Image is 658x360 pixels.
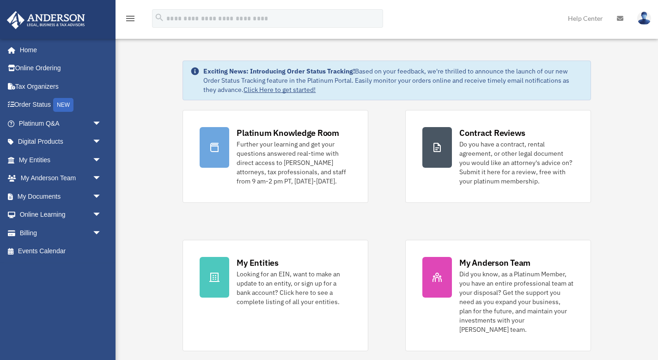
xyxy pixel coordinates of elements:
a: My Anderson Teamarrow_drop_down [6,169,116,188]
a: Click Here to get started! [244,85,316,94]
div: Do you have a contract, rental agreement, or other legal document you would like an attorney's ad... [459,140,574,186]
span: arrow_drop_down [92,169,111,188]
div: Further your learning and get your questions answered real-time with direct access to [PERSON_NAM... [237,140,351,186]
span: arrow_drop_down [92,206,111,225]
div: Contract Reviews [459,127,525,139]
i: search [154,12,164,23]
a: Contract Reviews Do you have a contract, rental agreement, or other legal document you would like... [405,110,591,203]
a: Home [6,41,111,59]
a: My Documentsarrow_drop_down [6,187,116,206]
span: arrow_drop_down [92,133,111,152]
a: Tax Organizers [6,77,116,96]
a: My Entities Looking for an EIN, want to make an update to an entity, or sign up for a bank accoun... [183,240,368,351]
a: Digital Productsarrow_drop_down [6,133,116,151]
i: menu [125,13,136,24]
span: arrow_drop_down [92,114,111,133]
a: Online Learningarrow_drop_down [6,206,116,224]
div: NEW [53,98,73,112]
a: Online Ordering [6,59,116,78]
a: Order StatusNEW [6,96,116,115]
a: Platinum Knowledge Room Further your learning and get your questions answered real-time with dire... [183,110,368,203]
span: arrow_drop_down [92,224,111,243]
div: My Anderson Team [459,257,530,268]
a: My Anderson Team Did you know, as a Platinum Member, you have an entire professional team at your... [405,240,591,351]
a: menu [125,16,136,24]
div: Based on your feedback, we're thrilled to announce the launch of our new Order Status Tracking fe... [203,67,583,94]
img: User Pic [637,12,651,25]
div: Looking for an EIN, want to make an update to an entity, or sign up for a bank account? Click her... [237,269,351,306]
a: Events Calendar [6,242,116,261]
strong: Exciting News: Introducing Order Status Tracking! [203,67,355,75]
a: Platinum Q&Aarrow_drop_down [6,114,116,133]
span: arrow_drop_down [92,151,111,170]
a: Billingarrow_drop_down [6,224,116,242]
span: arrow_drop_down [92,187,111,206]
a: My Entitiesarrow_drop_down [6,151,116,169]
img: Anderson Advisors Platinum Portal [4,11,88,29]
div: My Entities [237,257,278,268]
div: Platinum Knowledge Room [237,127,339,139]
div: Did you know, as a Platinum Member, you have an entire professional team at your disposal? Get th... [459,269,574,334]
